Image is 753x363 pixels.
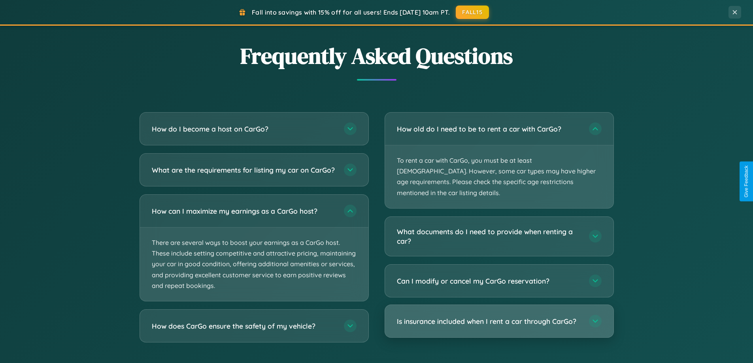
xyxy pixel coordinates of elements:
span: Fall into savings with 15% off for all users! Ends [DATE] 10am PT. [252,8,450,16]
h3: Is insurance included when I rent a car through CarGo? [397,316,581,326]
h2: Frequently Asked Questions [140,41,614,71]
p: There are several ways to boost your earnings as a CarGo host. These include setting competitive ... [140,228,368,301]
h3: Can I modify or cancel my CarGo reservation? [397,276,581,286]
h3: How does CarGo ensure the safety of my vehicle? [152,321,336,331]
h3: How can I maximize my earnings as a CarGo host? [152,206,336,216]
div: Give Feedback [744,166,749,197]
h3: What are the requirements for listing my car on CarGo? [152,165,336,175]
h3: How do I become a host on CarGo? [152,124,336,134]
h3: How old do I need to be to rent a car with CarGo? [397,124,581,134]
p: To rent a car with CarGo, you must be at least [DEMOGRAPHIC_DATA]. However, some car types may ha... [385,145,613,208]
h3: What documents do I need to provide when renting a car? [397,227,581,246]
button: FALL15 [456,6,489,19]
